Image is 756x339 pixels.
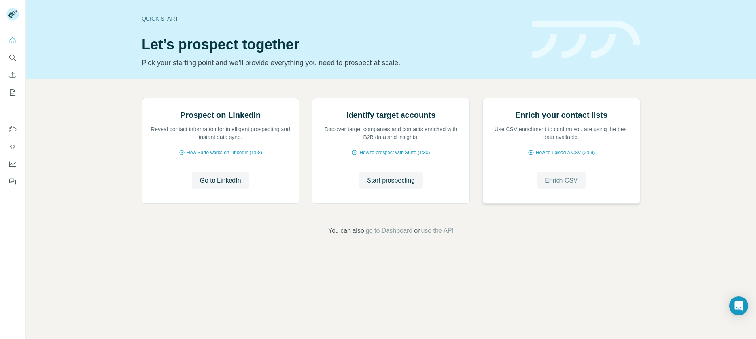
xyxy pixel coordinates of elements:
h2: Identify target accounts [346,109,436,121]
span: How to upload a CSV (2:59) [536,149,595,156]
button: use the API [421,226,454,235]
button: Use Surfe API [6,139,19,154]
button: Feedback [6,174,19,188]
button: Dashboard [6,157,19,171]
button: Quick start [6,33,19,47]
span: Enrich CSV [545,176,578,185]
p: Reveal contact information for intelligent prospecting and instant data sync. [150,125,291,141]
button: Enrich CSV [6,68,19,82]
p: Discover target companies and contacts enriched with B2B data and insights. [320,125,461,141]
span: How Surfe works on LinkedIn (1:58) [187,149,262,156]
span: You can also [328,226,364,235]
button: Go to LinkedIn [192,172,249,189]
button: Enrich CSV [537,172,586,189]
button: Start prospecting [359,172,423,189]
button: My lists [6,85,19,100]
button: go to Dashboard [366,226,412,235]
img: banner [532,21,640,59]
span: Go to LinkedIn [200,176,241,185]
button: Use Surfe on LinkedIn [6,122,19,136]
p: Pick your starting point and we’ll provide everything you need to prospect at scale. [142,57,523,68]
span: How to prospect with Surfe (1:30) [359,149,430,156]
div: Quick start [142,15,523,23]
span: or [414,226,420,235]
h2: Enrich your contact lists [515,109,607,121]
div: Open Intercom Messenger [729,296,748,315]
p: Use CSV enrichment to confirm you are using the best data available. [491,125,632,141]
h1: Let’s prospect together [142,37,523,53]
button: Search [6,51,19,65]
span: Start prospecting [367,176,415,185]
h2: Prospect on LinkedIn [180,109,261,121]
